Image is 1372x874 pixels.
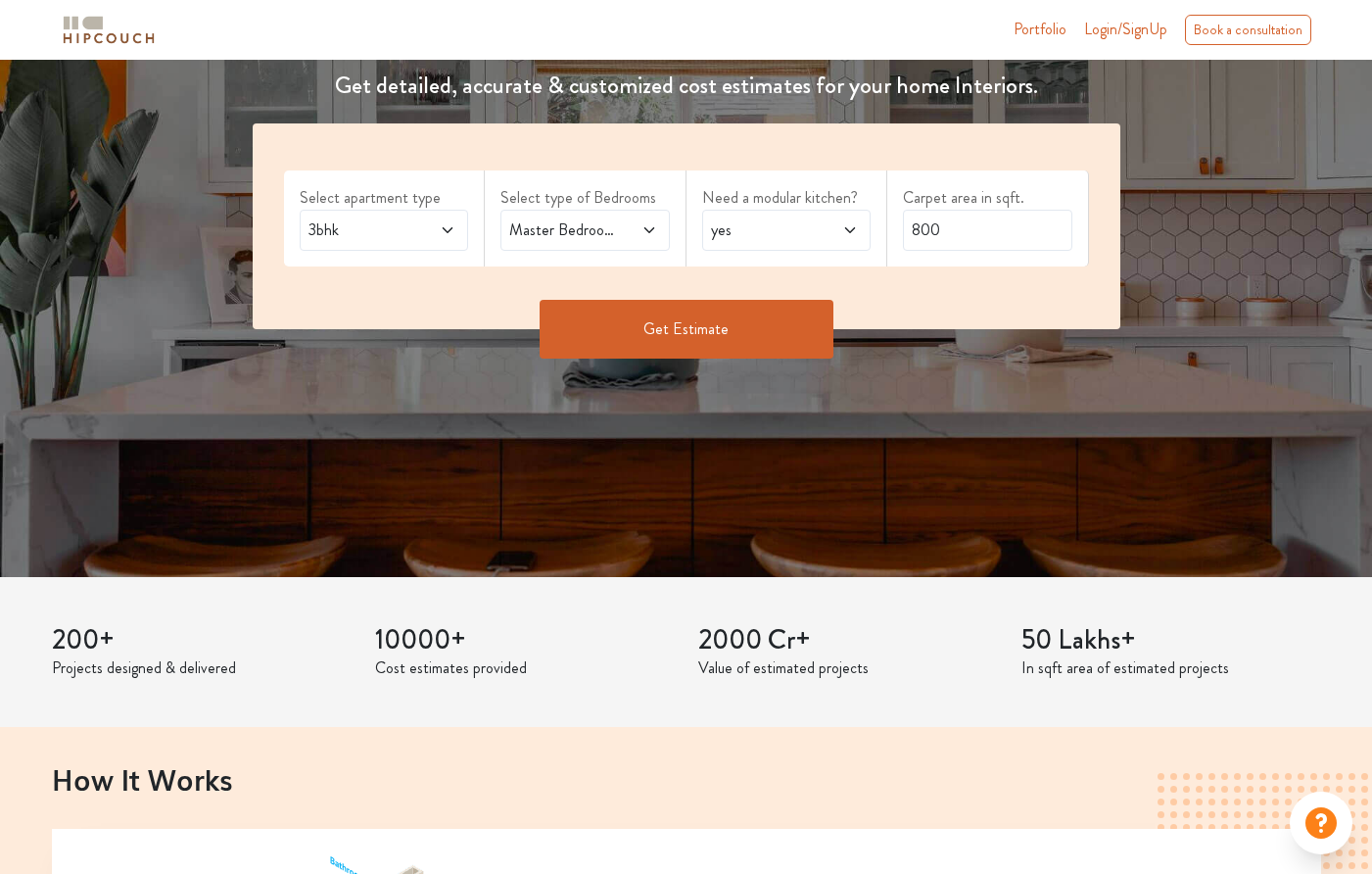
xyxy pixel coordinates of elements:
span: Master Bedroom,Kids Room 1,Guest [505,218,619,242]
span: Login/SignUp [1084,18,1167,40]
h3: 50 Lakhs+ [1021,624,1321,657]
p: Value of estimated projects [698,656,998,680]
button: Get Estimate [540,300,833,359]
img: logo-horizontal.svg [60,13,158,47]
h3: 200+ [52,624,352,657]
h2: How It Works [52,762,1321,796]
span: yes [707,218,821,242]
label: Select apartment type [300,186,469,210]
p: In sqft area of estimated projects [1021,656,1321,680]
p: Projects designed & delivered [52,656,352,680]
label: Select type of Bedrooms [500,186,670,210]
input: Enter area sqft [903,210,1072,251]
h3: 2000 Cr+ [698,624,998,657]
div: Book a consultation [1185,15,1311,45]
p: Cost estimates provided [375,656,675,680]
h3: 10000+ [375,624,675,657]
span: logo-horizontal.svg [60,8,158,52]
span: 3bhk [305,218,418,242]
h4: Get detailed, accurate & customized cost estimates for your home Interiors. [241,72,1132,100]
label: Need a modular kitchen? [702,186,872,210]
a: Portfolio [1014,18,1066,41]
label: Carpet area in sqft. [903,186,1072,210]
